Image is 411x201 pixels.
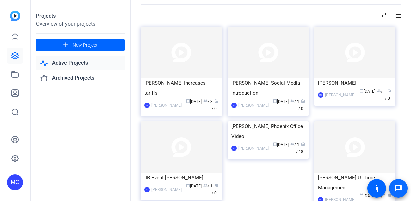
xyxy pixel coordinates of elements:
[231,146,237,151] div: MC
[273,142,289,147] span: [DATE]
[214,99,218,103] span: radio
[62,41,70,49] mat-icon: add
[231,78,305,98] div: [PERSON_NAME] Social Media Introduction
[214,183,218,187] span: radio
[231,121,305,141] div: [PERSON_NAME] Phoenix Office Video
[377,89,386,94] span: / 1
[186,184,202,188] span: [DATE]
[394,184,402,192] mat-icon: message
[318,92,323,98] div: MC
[10,11,20,21] img: blue-gradient.svg
[360,89,364,93] span: calendar_today
[212,99,218,111] span: / 0
[36,39,125,51] button: New Project
[290,142,299,147] span: / 1
[203,99,213,104] span: / 3
[318,173,392,193] div: [PERSON_NAME] U: Time Management
[388,89,392,93] span: radio
[144,173,218,183] div: IIB Event [PERSON_NAME]
[393,12,401,20] mat-icon: list
[151,186,182,193] div: [PERSON_NAME]
[273,142,277,146] span: calendar_today
[377,194,386,198] span: / 1
[203,183,208,187] span: group
[36,20,125,28] div: Overview of your projects
[144,78,218,98] div: [PERSON_NAME] Increases tariffs
[73,42,98,49] span: New Project
[301,142,305,146] span: radio
[36,56,125,70] a: Active Projects
[186,99,202,104] span: [DATE]
[360,194,375,198] span: [DATE]
[273,99,277,103] span: calendar_today
[36,71,125,85] a: Archived Projects
[186,99,190,103] span: calendar_today
[151,102,182,109] div: [PERSON_NAME]
[360,89,375,94] span: [DATE]
[238,145,269,152] div: [PERSON_NAME]
[373,184,381,192] mat-icon: accessibility
[380,12,388,20] mat-icon: tune
[385,89,392,101] span: / 0
[388,193,392,197] span: radio
[186,183,190,187] span: calendar_today
[203,184,213,188] span: / 1
[7,174,23,190] div: MC
[231,103,237,108] div: MC
[290,142,294,146] span: group
[290,99,299,104] span: / 1
[318,78,392,88] div: [PERSON_NAME]
[144,103,150,108] div: SR
[238,102,269,109] div: [PERSON_NAME]
[377,89,381,93] span: group
[203,99,208,103] span: group
[325,92,355,98] div: [PERSON_NAME]
[273,99,289,104] span: [DATE]
[212,184,218,195] span: / 0
[144,187,150,192] div: MC
[298,99,305,111] span: / 0
[301,99,305,103] span: radio
[36,12,125,20] div: Projects
[360,193,364,197] span: calendar_today
[290,99,294,103] span: group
